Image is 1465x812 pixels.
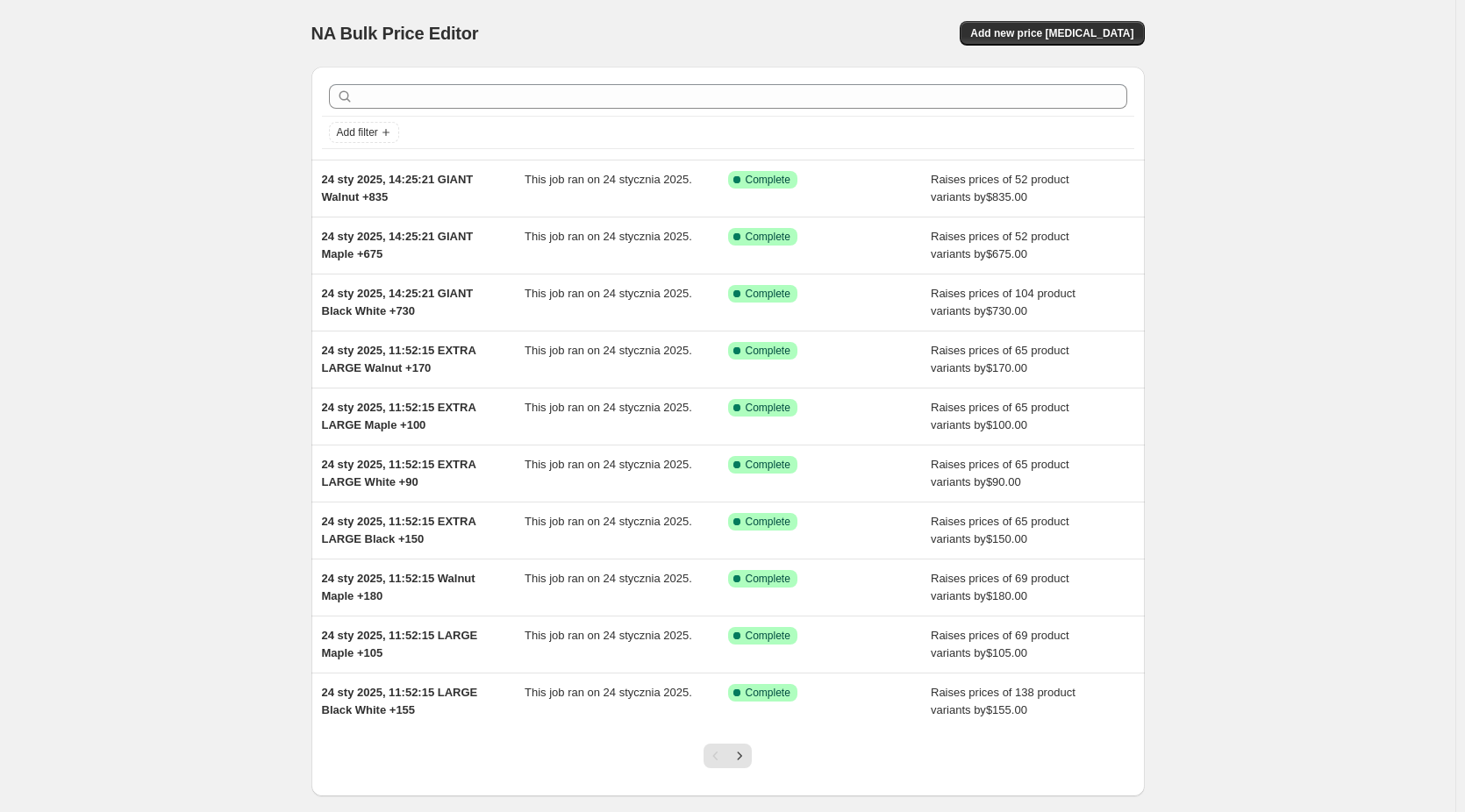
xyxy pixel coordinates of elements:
[322,686,478,716] span: 24 sty 2025, 11:52:15 LARGE Black White +155
[986,475,1021,488] span: $90.00
[986,646,1027,659] span: $105.00
[525,629,692,642] span: This job ran on 24 stycznia 2025.
[986,361,1027,374] span: $170.00
[986,190,1027,203] span: $835.00
[931,173,1069,203] span: Raises prices of 52 product variants by
[746,173,790,187] span: Complete
[525,344,692,357] span: This job ran on 24 stycznia 2025.
[931,572,1069,602] span: Raises prices of 69 product variants by
[986,304,1027,317] span: $730.00
[746,401,790,415] span: Complete
[986,589,1027,602] span: $180.00
[525,173,692,186] span: This job ran on 24 stycznia 2025.
[727,744,752,768] button: Next
[525,515,692,528] span: This job ran on 24 stycznia 2025.
[986,532,1027,545] span: $150.00
[337,125,378,139] span: Add filter
[970,26,1133,40] span: Add new price [MEDICAL_DATA]
[322,401,476,431] span: 24 sty 2025, 11:52:15 EXTRA LARGE Maple +100
[746,686,790,700] span: Complete
[746,287,790,301] span: Complete
[525,458,692,471] span: This job ran on 24 stycznia 2025.
[746,515,790,529] span: Complete
[322,515,476,545] span: 24 sty 2025, 11:52:15 EXTRA LARGE Black +150
[322,287,474,317] span: 24 sty 2025, 14:25:21 GIANT Black White +730
[746,230,790,244] span: Complete
[746,344,790,358] span: Complete
[525,401,692,414] span: This job ran on 24 stycznia 2025.
[525,230,692,243] span: This job ran on 24 stycznia 2025.
[986,703,1027,716] span: $155.00
[931,629,1069,659] span: Raises prices of 69 product variants by
[986,418,1027,431] span: $100.00
[311,24,479,43] span: NA Bulk Price Editor
[931,287,1076,317] span: Raises prices of 104 product variants by
[746,458,790,472] span: Complete
[525,686,692,699] span: This job ran on 24 stycznia 2025.
[704,744,752,768] nav: Pagination
[931,458,1069,488] span: Raises prices of 65 product variants by
[746,629,790,643] span: Complete
[322,230,474,260] span: 24 sty 2025, 14:25:21 GIANT Maple +675
[322,344,476,374] span: 24 sty 2025, 11:52:15 EXTRA LARGE Walnut +170
[525,287,692,300] span: This job ran on 24 stycznia 2025.
[931,344,1069,374] span: Raises prices of 65 product variants by
[322,173,474,203] span: 24 sty 2025, 14:25:21 GIANT Walnut +835
[322,629,478,659] span: 24 sty 2025, 11:52:15 LARGE Maple +105
[525,572,692,585] span: This job ran on 24 stycznia 2025.
[931,686,1076,716] span: Raises prices of 138 product variants by
[931,515,1069,545] span: Raises prices of 65 product variants by
[931,230,1069,260] span: Raises prices of 52 product variants by
[986,247,1027,260] span: $675.00
[322,572,475,602] span: 24 sty 2025, 11:52:15 Walnut Maple +180
[329,122,399,143] button: Add filter
[322,458,476,488] span: 24 sty 2025, 11:52:15 EXTRA LARGE White +90
[931,401,1069,431] span: Raises prices of 65 product variants by
[746,572,790,586] span: Complete
[960,21,1144,46] button: Add new price [MEDICAL_DATA]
